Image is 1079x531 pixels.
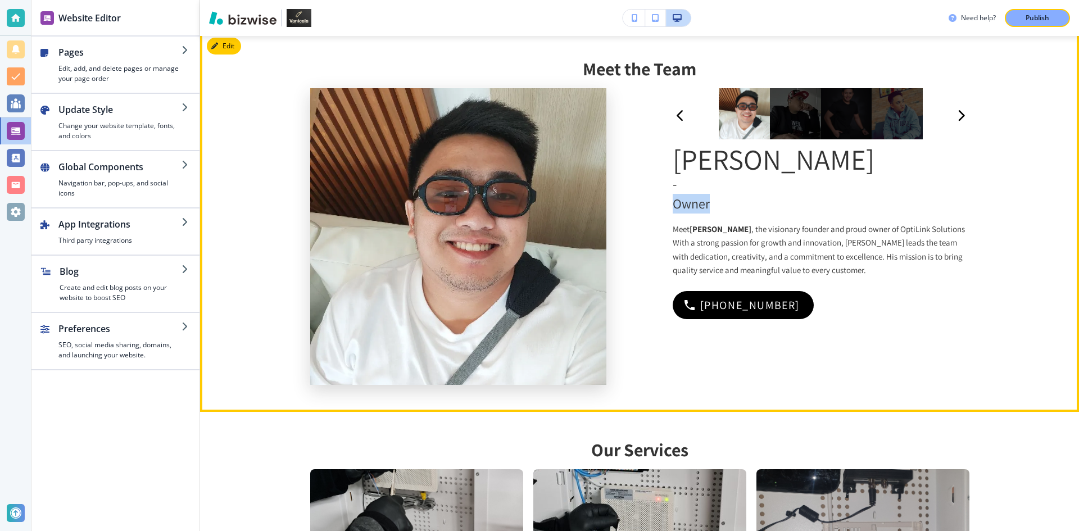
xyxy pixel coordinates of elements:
button: Global ComponentsNavigation bar, pop-ups, and social icons [31,151,200,207]
a: [PHONE_NUMBER] [673,291,814,319]
div: - [673,150,969,214]
strong: [PERSON_NAME] [690,224,751,234]
h4: SEO, social media sharing, domains, and launching your website. [58,340,182,360]
img: Bizwise Logo [209,11,276,25]
button: Update StyleChange your website template, fonts, and colors [31,94,200,150]
p: Owner [673,194,969,214]
h4: Third party integrations [58,235,182,246]
span: [PERSON_NAME] [673,140,874,178]
h2: App Integrations [58,217,182,231]
h4: Create and edit blog posts on your website to boost SEO [60,283,182,303]
h2: Meet the Team [310,58,969,79]
button: Edit [207,38,241,55]
h2: Global Components [58,160,182,174]
h4: Edit, add, and delete pages or manage your page order [58,63,182,84]
button: BlogCreate and edit blog posts on your website to boost SEO [31,256,200,312]
button: PreferencesSEO, social media sharing, domains, and launching your website. [31,313,200,369]
img: Your Logo [287,9,311,27]
img: <p><span style="font-size: 2.13em;">George Capulong</span></p> [310,88,607,385]
h4: Navigation bar, pop-ups, and social icons [58,178,182,198]
h3: Need help? [961,13,996,23]
div: +639625928627 [673,291,814,319]
button: Publish [1005,9,1070,27]
p: Publish [1026,13,1049,23]
h2: Preferences [58,322,182,335]
h2: Pages [58,46,182,59]
p: Meet , the visionary founder and proud owner of OptiLink Solutions With a strong passion for grow... [673,223,969,278]
h2: Our Services [310,439,969,460]
h2: Website Editor [58,11,121,25]
p: [PHONE_NUMBER] [700,296,800,314]
h4: Change your website template, fonts, and colors [58,121,182,141]
h2: Update Style [58,103,182,116]
img: editor icon [40,11,54,25]
h2: Blog [60,265,182,278]
button: PagesEdit, add, and delete pages or manage your page order [31,37,200,93]
button: App IntegrationsThird party integrations [31,208,200,255]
